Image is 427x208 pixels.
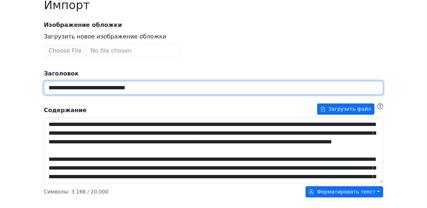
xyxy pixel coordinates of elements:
span: 3 168 [71,189,86,195]
strong: Заголовок [44,70,79,77]
button: Форматировать текст [306,186,383,197]
p: Символы : / 20,000 [44,188,108,196]
label: Загрузить новое изображение обложки [44,32,166,41]
strong: Содержание [44,106,87,115]
button: Содержание [317,103,374,115]
strong: Изображение обложки [40,21,387,29]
